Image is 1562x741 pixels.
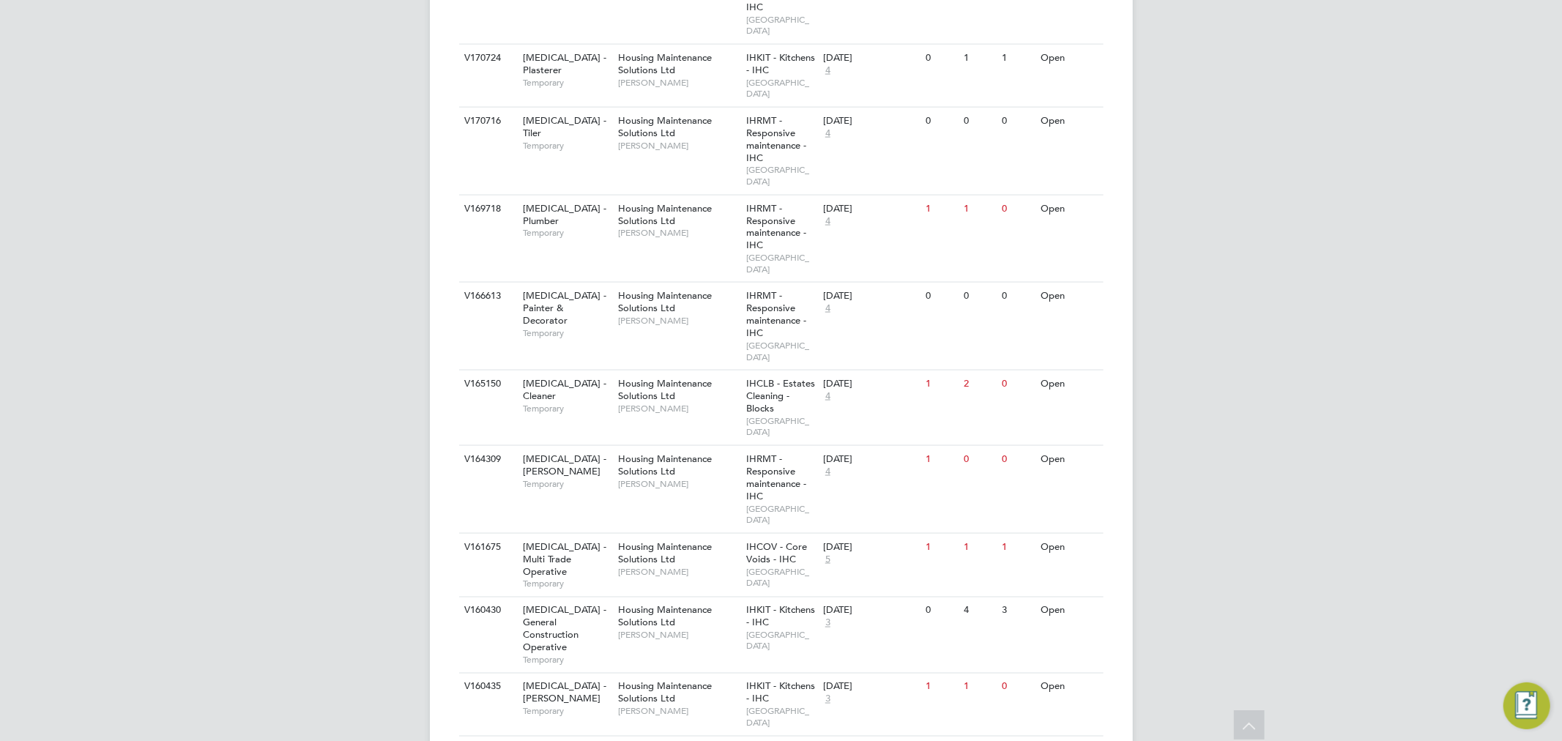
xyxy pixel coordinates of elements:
span: 4 [823,215,833,228]
span: [MEDICAL_DATA] - Painter & Decorator [523,289,606,327]
span: [GEOGRAPHIC_DATA] [746,340,816,362]
span: 5 [823,554,833,566]
span: [MEDICAL_DATA] - Cleaner [523,377,606,402]
span: 4 [823,127,833,140]
span: IHCLB - Estates Cleaning - Blocks [746,377,815,414]
div: 0 [999,370,1037,398]
div: [DATE] [823,378,918,390]
div: 1 [922,534,960,561]
div: V170716 [461,108,513,135]
div: [DATE] [823,605,918,617]
span: Temporary [523,706,611,718]
div: Open [1037,196,1101,223]
span: IHKIT - Kitchens - IHC [746,680,815,705]
div: 0 [999,674,1037,701]
span: IHRMT - Responsive maintenance - IHC [746,114,806,164]
div: 1 [922,196,960,223]
span: [PERSON_NAME] [618,140,739,152]
span: 3 [823,693,833,706]
span: 4 [823,64,833,77]
div: [DATE] [823,541,918,554]
span: Housing Maintenance Solutions Ltd [618,377,712,402]
span: Temporary [523,77,611,89]
div: Open [1037,446,1101,473]
span: [MEDICAL_DATA] - [PERSON_NAME] [523,453,606,477]
div: 0 [960,446,998,473]
div: Open [1037,674,1101,701]
span: Temporary [523,327,611,339]
div: 1 [999,534,1037,561]
span: 4 [823,302,833,315]
span: [PERSON_NAME] [618,403,739,414]
span: 4 [823,466,833,478]
span: Temporary [523,403,611,414]
div: 0 [960,283,998,310]
span: [MEDICAL_DATA] - Multi Trade Operative [523,540,606,578]
div: Open [1037,45,1101,72]
span: Housing Maintenance Solutions Ltd [618,114,712,139]
span: [MEDICAL_DATA] - Tiler [523,114,606,139]
div: V164309 [461,446,513,473]
span: [PERSON_NAME] [618,315,739,327]
span: [PERSON_NAME] [618,630,739,641]
div: 0 [960,108,998,135]
div: [DATE] [823,290,918,302]
span: [GEOGRAPHIC_DATA] [746,503,816,526]
div: 0 [922,597,960,625]
div: Open [1037,108,1101,135]
span: Temporary [523,655,611,666]
div: Open [1037,283,1101,310]
span: [GEOGRAPHIC_DATA] [746,164,816,187]
span: [PERSON_NAME] [618,478,739,490]
span: [MEDICAL_DATA] - General Construction Operative [523,604,606,654]
div: 0 [999,283,1037,310]
span: IHKIT - Kitchens - IHC [746,51,815,76]
div: [DATE] [823,203,918,215]
div: 3 [999,597,1037,625]
div: V165150 [461,370,513,398]
span: [GEOGRAPHIC_DATA] [746,14,816,37]
div: 1 [960,534,998,561]
span: [GEOGRAPHIC_DATA] [746,706,816,729]
span: 4 [823,390,833,403]
div: V166613 [461,283,513,310]
span: Housing Maintenance Solutions Ltd [618,540,712,565]
div: Open [1037,534,1101,561]
span: IHRMT - Responsive maintenance - IHC [746,202,806,252]
div: V169718 [461,196,513,223]
div: 2 [960,370,998,398]
span: [PERSON_NAME] [618,77,739,89]
div: 1 [922,446,960,473]
div: [DATE] [823,453,918,466]
div: 1 [960,674,998,701]
div: 0 [922,45,960,72]
span: [GEOGRAPHIC_DATA] [746,415,816,438]
div: Open [1037,597,1101,625]
span: Housing Maintenance Solutions Ltd [618,51,712,76]
span: [PERSON_NAME] [618,706,739,718]
div: 0 [922,283,960,310]
div: 1 [999,45,1037,72]
span: Housing Maintenance Solutions Ltd [618,604,712,629]
span: Housing Maintenance Solutions Ltd [618,453,712,477]
div: 0 [999,196,1037,223]
span: Temporary [523,140,611,152]
div: 4 [960,597,998,625]
span: Temporary [523,227,611,239]
span: [MEDICAL_DATA] - Plumber [523,202,606,227]
span: Temporary [523,478,611,490]
span: [MEDICAL_DATA] - [PERSON_NAME] [523,680,606,705]
span: IHRMT - Responsive maintenance - IHC [746,289,806,339]
div: [DATE] [823,681,918,693]
span: [PERSON_NAME] [618,227,739,239]
span: Housing Maintenance Solutions Ltd [618,202,712,227]
span: [PERSON_NAME] [618,566,739,578]
div: 0 [999,446,1037,473]
div: 1 [960,45,998,72]
span: [GEOGRAPHIC_DATA] [746,630,816,652]
div: 0 [999,108,1037,135]
div: V170724 [461,45,513,72]
span: IHKIT - Kitchens - IHC [746,604,815,629]
span: Housing Maintenance Solutions Ltd [618,289,712,314]
div: Open [1037,370,1101,398]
